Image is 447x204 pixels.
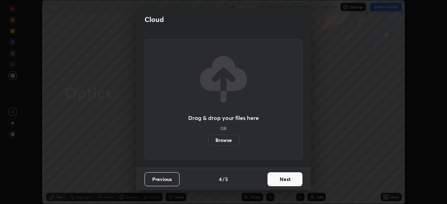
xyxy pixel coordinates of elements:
[219,175,222,183] h4: 4
[222,175,225,183] h4: /
[145,172,179,186] button: Previous
[220,126,227,130] h5: OR
[268,172,302,186] button: Next
[145,15,164,24] h2: Cloud
[188,115,259,121] h3: Drag & drop your files here
[225,175,228,183] h4: 5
